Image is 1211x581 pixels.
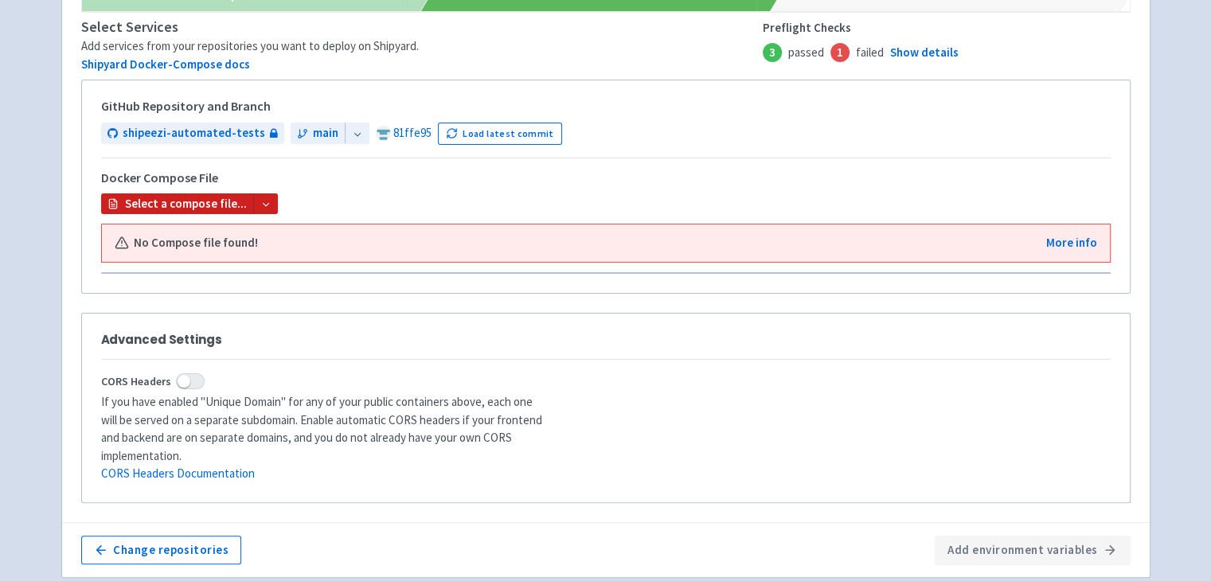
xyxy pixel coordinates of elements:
span: CORS Headers [101,372,171,391]
button: Change repositories [81,536,242,564]
a: Show details [890,44,959,62]
a: main [291,123,345,144]
a: Shipyard Docker-Compose docs [81,57,250,72]
span: shipeezi-automated-tests [123,124,265,142]
h3: Advanced Settings [101,333,1111,346]
span: main [313,124,338,142]
h5: Docker Compose File [101,171,218,185]
button: Add environment variables [935,536,1130,564]
span: passed failed [763,43,959,62]
span: Preflight Checks [763,19,959,37]
b: No Compose file found! [134,234,258,252]
div: Add services from your repositories you want to deploy on Shipyard. [81,37,764,56]
p: If you have enabled "Unique Domain" for any of your public containers above, each one will be ser... [101,393,547,483]
a: shipeezi-automated-tests [101,123,284,144]
a: More info [1046,234,1097,252]
button: Select a compose file... [101,193,278,215]
h4: Select Services [81,19,764,35]
b: Select a compose file... [125,195,247,213]
button: Load latest commit [438,123,563,145]
span: 1 [830,43,850,62]
a: CORS Headers Documentation [101,466,255,481]
span: 3 [763,43,782,62]
a: 81ffe95 [393,125,432,140]
h5: GitHub Repository and Branch [101,99,1111,114]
